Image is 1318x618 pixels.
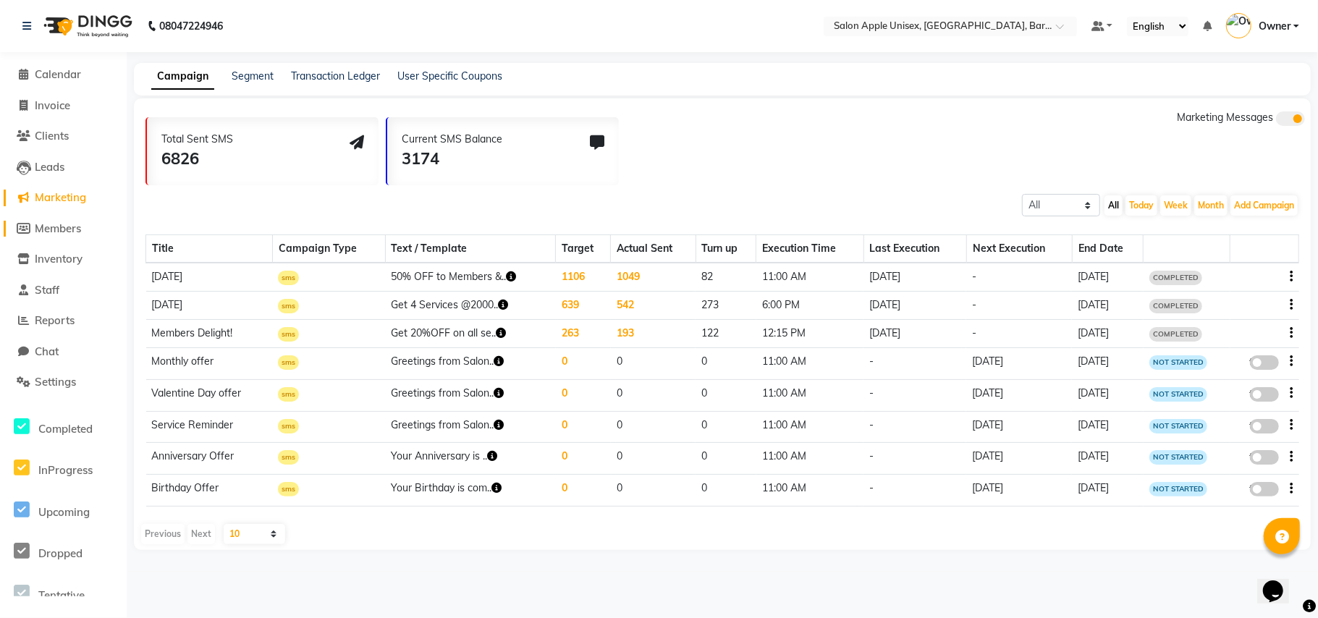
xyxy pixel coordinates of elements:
td: 50% OFF to Members &.. [385,263,556,292]
td: 0 [611,379,696,411]
span: sms [278,355,299,370]
a: Inventory [4,251,123,268]
td: [DATE] [1072,320,1144,348]
td: [DATE] [966,379,1072,411]
td: 11:00 AM [756,379,863,411]
button: Add Campaign [1230,195,1298,216]
span: Invoice [35,98,70,112]
th: Actual Sent [611,235,696,263]
td: Greetings from Salon.. [385,411,556,443]
td: [DATE] [1072,292,1144,320]
div: Total Sent SMS [161,132,233,147]
td: [DATE] [966,475,1072,507]
a: Clients [4,128,123,145]
td: Greetings from Salon.. [385,348,556,380]
span: Inventory [35,252,83,266]
td: Monthly offer [146,348,273,380]
td: 0 [611,443,696,475]
label: false [1250,450,1279,465]
button: Today [1125,195,1157,216]
td: 0 [696,348,756,380]
button: Week [1160,195,1191,216]
th: Last Execution [863,235,966,263]
td: 0 [696,443,756,475]
td: Valentine Day offer [146,379,273,411]
span: sms [278,419,299,433]
span: sms [278,299,299,313]
th: Execution Time [756,235,863,263]
iframe: chat widget [1257,560,1304,604]
td: - [863,475,966,507]
td: 0 [696,379,756,411]
td: [DATE] [146,292,273,320]
a: Calendar [4,67,123,83]
td: Anniversary Offer [146,443,273,475]
td: 12:15 PM [756,320,863,348]
a: Members [4,221,123,237]
span: sms [278,327,299,342]
a: Marketing [4,190,123,206]
td: 263 [556,320,611,348]
td: [DATE] [863,263,966,292]
b: 08047224946 [159,6,223,46]
td: 1106 [556,263,611,292]
td: 0 [696,411,756,443]
th: Next Execution [966,235,1072,263]
td: 0 [611,475,696,507]
td: [DATE] [1072,263,1144,292]
td: [DATE] [146,263,273,292]
td: 0 [556,475,611,507]
td: [DATE] [1072,379,1144,411]
span: COMPLETED [1149,271,1202,285]
span: InProgress [38,463,93,477]
div: Current SMS Balance [402,132,502,147]
td: 0 [556,411,611,443]
th: End Date [1072,235,1144,263]
span: Calendar [35,67,81,81]
span: NOT STARTED [1149,482,1207,496]
td: - [966,320,1072,348]
a: Transaction Ledger [291,69,380,82]
span: NOT STARTED [1149,419,1207,433]
td: 542 [611,292,696,320]
td: 0 [611,411,696,443]
td: Get 20%OFF on all se.. [385,320,556,348]
td: Birthday Offer [146,475,273,507]
a: Chat [4,344,123,360]
td: 0 [556,443,611,475]
td: 11:00 AM [756,348,863,380]
td: 0 [556,379,611,411]
td: 11:00 AM [756,475,863,507]
span: Chat [35,344,59,358]
td: Your Birthday is com.. [385,475,556,507]
img: logo [37,6,136,46]
a: Reports [4,313,123,329]
td: [DATE] [1072,443,1144,475]
span: Clients [35,129,69,143]
td: 0 [696,475,756,507]
td: 11:00 AM [756,263,863,292]
span: Upcoming [38,505,90,519]
th: Turn up [696,235,756,263]
td: [DATE] [863,292,966,320]
td: Your Anniversary is .. [385,443,556,475]
span: NOT STARTED [1149,387,1207,402]
td: 11:00 AM [756,411,863,443]
th: Title [146,235,273,263]
span: Leads [35,160,64,174]
a: Invoice [4,98,123,114]
button: Month [1194,195,1228,216]
img: Owner [1226,13,1251,38]
td: 639 [556,292,611,320]
span: NOT STARTED [1149,355,1207,370]
a: Staff [4,282,123,299]
td: 11:00 AM [756,443,863,475]
span: Settings [35,375,76,389]
label: false [1250,482,1279,496]
td: 0 [556,348,611,380]
a: Segment [232,69,274,82]
td: - [966,263,1072,292]
button: All [1104,195,1123,216]
td: - [863,443,966,475]
label: false [1250,355,1279,370]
